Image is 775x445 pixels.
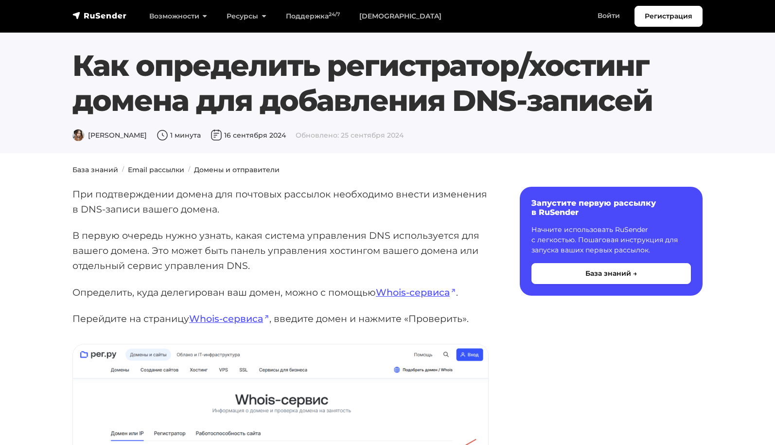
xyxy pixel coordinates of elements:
[194,165,280,174] a: Домены и отправители
[376,286,456,298] a: Whois-сервиса
[72,165,118,174] a: База знаний
[189,313,269,324] a: Whois-сервиса
[296,131,404,140] span: Обновлено: 25 сентября 2024
[72,311,489,326] p: Перейдите на страницу , введите домен и нажмите «Проверить».
[72,187,489,216] p: При подтверждении домена для почтовых рассылок необходимо внести изменения в DNS-записи вашего до...
[276,6,350,26] a: Поддержка24/7
[72,11,127,20] img: RuSender
[72,48,703,118] h1: Как определить регистратор/хостинг домена для добавления DNS-записей
[531,225,691,255] p: Начните использовать RuSender с легкостью. Пошаговая инструкция для запуска ваших первых рассылок.
[72,228,489,273] p: В первую очередь нужно узнать, какая система управления DNS используется для вашего домена. Это м...
[217,6,276,26] a: Ресурсы
[531,263,691,284] button: База знаний →
[329,11,340,18] sup: 24/7
[140,6,217,26] a: Возможности
[157,129,168,141] img: Время чтения
[211,131,286,140] span: 16 сентября 2024
[531,198,691,217] h6: Запустите первую рассылку в RuSender
[72,285,489,300] p: Определить, куда делегирован ваш домен, можно с помощью .
[588,6,630,26] a: Войти
[634,6,703,27] a: Регистрация
[67,165,708,175] nav: breadcrumb
[520,187,703,296] a: Запустите первую рассылку в RuSender Начните использовать RuSender с легкостью. Пошаговая инструк...
[72,131,147,140] span: [PERSON_NAME]
[128,165,184,174] a: Email рассылки
[211,129,222,141] img: Дата публикации
[157,131,201,140] span: 1 минута
[350,6,451,26] a: [DEMOGRAPHIC_DATA]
